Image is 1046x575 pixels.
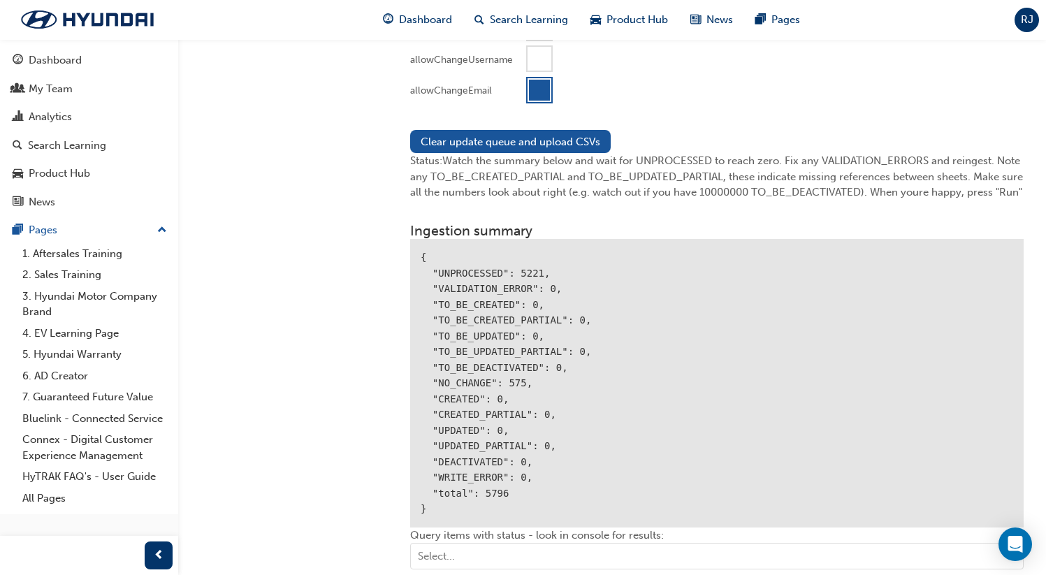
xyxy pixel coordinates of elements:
img: Trak [7,5,168,34]
span: guage-icon [383,11,393,29]
span: pages-icon [13,224,23,237]
span: RJ [1021,12,1033,28]
span: people-icon [13,83,23,96]
span: search-icon [13,140,22,152]
span: Product Hub [606,12,668,28]
div: allowChangeUsername [410,53,513,67]
a: 3. Hyundai Motor Company Brand [17,286,173,323]
a: 2. Sales Training [17,264,173,286]
span: prev-icon [154,547,164,565]
a: 6. AD Creator [17,365,173,387]
span: guage-icon [13,54,23,67]
a: My Team [6,76,173,102]
a: Dashboard [6,48,173,73]
div: Search Learning [28,138,106,154]
a: pages-iconPages [744,6,811,34]
span: Search Learning [490,12,568,28]
a: news-iconNews [679,6,744,34]
span: Dashboard [399,12,452,28]
span: up-icon [157,221,167,240]
div: Status: Watch the summary below and wait for UNPROCESSED to reach zero. Fix any VALIDATION_ERRORS... [410,153,1024,201]
a: car-iconProduct Hub [579,6,679,34]
button: Clear update queue and upload CSVs [410,130,611,153]
span: pages-icon [755,11,766,29]
a: Analytics [6,104,173,130]
a: News [6,189,173,215]
span: car-icon [13,168,23,180]
span: news-icon [13,196,23,209]
a: Search Learning [6,133,173,159]
a: Connex - Digital Customer Experience Management [17,429,173,466]
span: Pages [771,12,800,28]
a: 5. Hyundai Warranty [17,344,173,365]
a: HyTRAK FAQ's - User Guide [17,466,173,488]
div: Select... [418,548,455,565]
div: Dashboard [29,52,82,68]
div: Pages [29,222,57,238]
a: Product Hub [6,161,173,187]
span: search-icon [474,11,484,29]
button: DashboardMy TeamAnalyticsSearch LearningProduct HubNews [6,45,173,217]
div: allowChangeEmail [410,84,492,98]
span: news-icon [690,11,701,29]
div: { "UNPROCESSED": 5221, "VALIDATION_ERROR": 0, "TO_BE_CREATED": 0, "TO_BE_CREATED_PARTIAL": 0, "TO... [410,239,1024,527]
a: All Pages [17,488,173,509]
div: Open Intercom Messenger [998,527,1032,561]
a: guage-iconDashboard [372,6,463,34]
a: search-iconSearch Learning [463,6,579,34]
div: Product Hub [29,166,90,182]
div: News [29,194,55,210]
a: 7. Guaranteed Future Value [17,386,173,408]
a: 4. EV Learning Page [17,323,173,344]
span: car-icon [590,11,601,29]
button: Pages [6,217,173,243]
h3: Ingestion summary [410,223,1024,239]
a: Bluelink - Connected Service [17,408,173,430]
div: My Team [29,81,73,97]
button: RJ [1015,8,1039,32]
a: 1. Aftersales Training [17,243,173,265]
span: News [706,12,733,28]
span: chart-icon [13,111,23,124]
div: Analytics [29,109,72,125]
